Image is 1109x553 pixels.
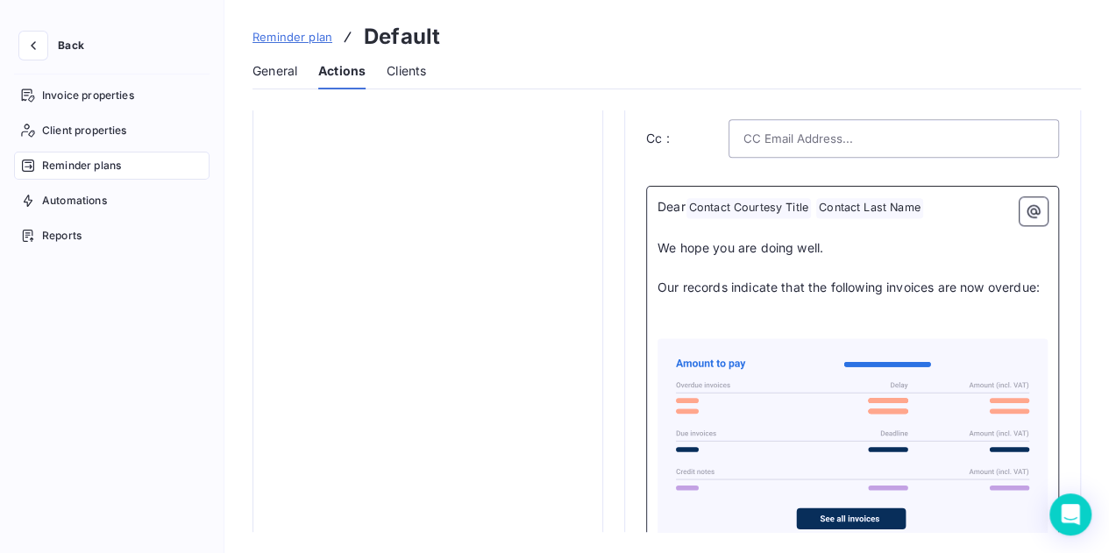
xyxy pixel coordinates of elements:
span: Clients [387,62,426,80]
a: Reports [14,222,210,250]
span: Reports [42,228,82,244]
span: Reminder plan [252,30,332,44]
a: Automations [14,187,210,215]
a: Client properties [14,117,210,145]
span: Invoice properties [42,88,134,103]
input: CC Email Address... [743,125,932,152]
div: Open Intercom Messenger [1049,493,1091,535]
span: Actions [318,62,366,80]
span: Automations [42,193,107,209]
span: Dear [658,199,686,214]
a: Reminder plan [252,28,332,46]
span: General [252,62,297,80]
label: Cc : [646,130,729,147]
span: Reminder plans [42,158,121,174]
button: Back [14,32,98,60]
h3: Default [364,21,440,53]
span: We hope you are doing well. [658,240,823,255]
span: Back [58,40,84,51]
span: Contact Courtesy Title [686,198,811,218]
span: Contact Last Name [816,198,923,218]
a: Invoice properties [14,82,210,110]
span: Our records indicate that the following invoices are now overdue: [658,280,1040,294]
span: Client properties [42,123,127,138]
a: Reminder plans [14,152,210,180]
